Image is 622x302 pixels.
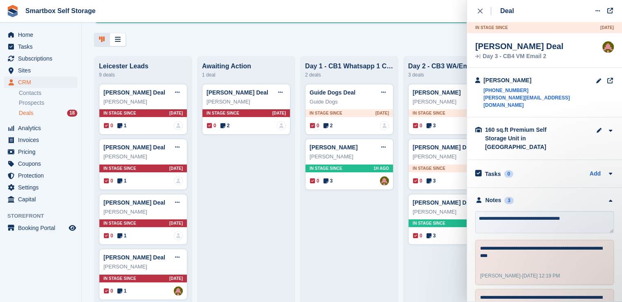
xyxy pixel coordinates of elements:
div: 160 sq.ft Premium Self Storage Unit in [GEOGRAPHIC_DATA] [485,126,567,151]
span: Prospects [19,99,44,107]
span: 1 [117,232,127,239]
span: 3 [323,177,333,185]
a: menu [4,170,77,181]
span: In stage since [310,165,342,171]
span: [DATE] [272,110,286,116]
span: [PERSON_NAME] [480,273,521,279]
span: 2 [220,122,230,129]
span: In stage since [310,110,342,116]
a: menu [4,41,77,52]
h2: Tasks [485,170,501,178]
span: 0 [310,177,319,185]
span: 0 [413,177,422,185]
div: 18 [67,110,77,117]
span: [DATE] 12:19 PM [522,273,560,279]
span: 1 [117,122,127,129]
span: [DATE] [169,110,183,116]
span: Storefront [7,212,81,220]
span: In stage since [207,110,239,116]
span: 0 [104,177,113,185]
span: 0 [310,122,319,129]
a: [PERSON_NAME][EMAIL_ADDRESS][DOMAIN_NAME] [483,94,596,109]
a: [PERSON_NAME] Deal [413,199,474,206]
div: [PERSON_NAME] [207,98,286,106]
span: 0 [413,122,422,129]
div: [PERSON_NAME] [103,263,183,271]
span: CRM [18,77,67,88]
a: menu [4,134,77,146]
a: [PERSON_NAME] Deal [103,254,165,261]
div: [PERSON_NAME] [103,98,183,106]
img: deal-assignee-blank [174,176,183,185]
a: menu [4,65,77,76]
span: Subscriptions [18,53,67,64]
span: 0 [104,232,113,239]
img: deal-assignee-blank [174,231,183,240]
img: Alex Selenitsas [174,286,183,295]
div: [PERSON_NAME] [483,76,596,85]
a: [PERSON_NAME] Deal [207,89,268,96]
div: 3 deals [408,70,496,80]
span: 1 [117,177,127,185]
a: Deals 18 [19,109,77,117]
a: Add [590,169,601,179]
span: Deals [19,109,34,117]
a: [PERSON_NAME] [413,89,460,96]
a: deal-assignee-blank [277,121,286,130]
div: Day 2 - CB3 WA/Email 1 [408,63,496,70]
span: 0 [104,287,113,295]
img: deal-assignee-blank [380,121,389,130]
a: Prospects [19,99,77,107]
a: menu [4,146,77,158]
span: Analytics [18,122,67,134]
span: Settings [18,182,67,193]
div: 9 deals [99,70,187,80]
span: In stage since [103,110,136,116]
a: menu [4,222,77,234]
span: In stage since [103,165,136,171]
a: [PERSON_NAME] [310,144,357,151]
a: [PERSON_NAME] Deal [103,144,165,151]
a: menu [4,53,77,64]
span: 3 [427,177,436,185]
div: 3 [504,197,514,204]
a: Guide Dogs Deal [310,89,355,96]
span: 0 [104,122,113,129]
span: In stage since [103,275,136,282]
div: [PERSON_NAME] [103,153,183,161]
div: Guide Dogs [310,98,389,106]
span: [DATE] [600,25,614,31]
div: 1 deal [202,70,290,80]
a: [PERSON_NAME] Deal [413,144,474,151]
div: [PERSON_NAME] Deal [475,41,564,51]
a: Preview store [67,223,77,233]
span: Coupons [18,158,67,169]
span: 0 [413,232,422,239]
div: Deal [500,6,514,16]
span: Protection [18,170,67,181]
span: 1 [117,287,127,295]
span: 0 [207,122,216,129]
a: Alex Selenitsas [380,176,389,185]
a: menu [4,29,77,41]
img: deal-assignee-blank [174,121,183,130]
div: [PERSON_NAME] [310,153,389,161]
div: 0 [504,170,514,178]
img: Alex Selenitsas [602,41,614,53]
div: Leicester Leads [99,63,187,70]
span: Sites [18,65,67,76]
a: menu [4,158,77,169]
span: In stage since [103,220,136,226]
span: In stage since [475,25,508,31]
a: menu [4,122,77,134]
span: Invoices [18,134,67,146]
a: Contacts [19,89,77,97]
div: 2 deals [305,70,393,80]
a: [PERSON_NAME] Deal [103,89,165,96]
